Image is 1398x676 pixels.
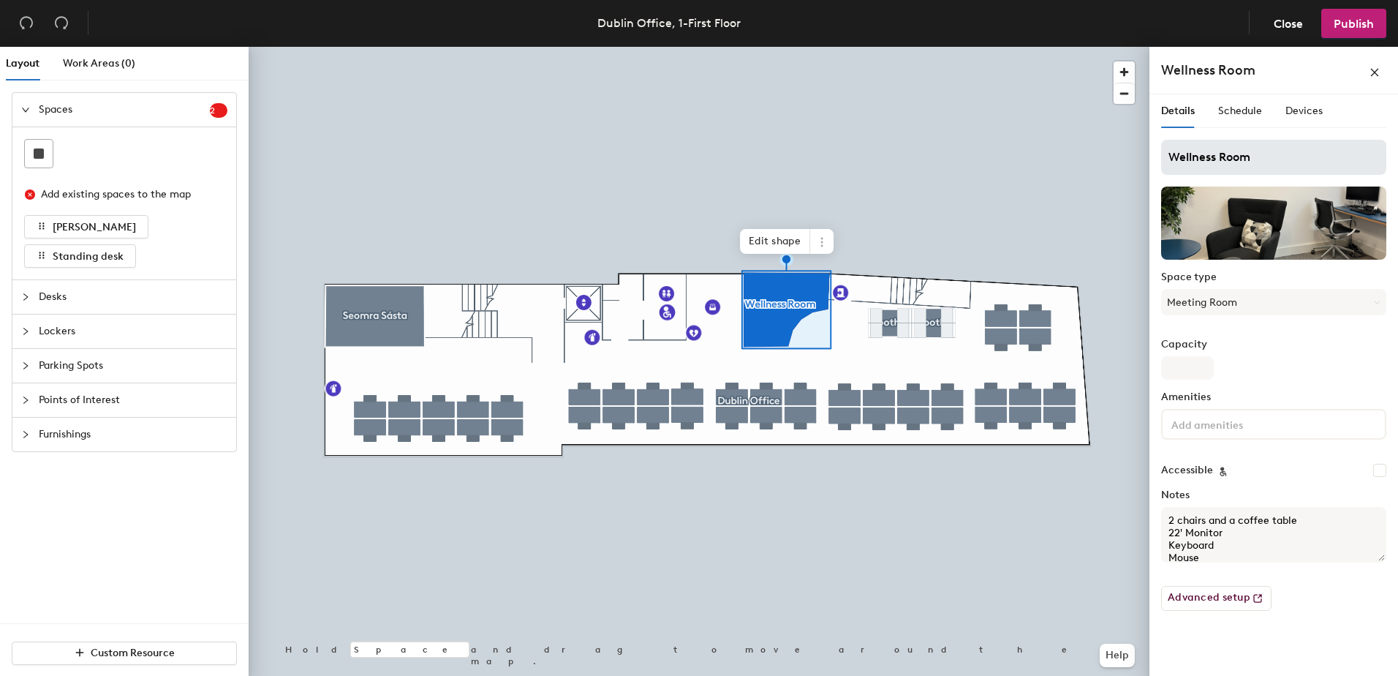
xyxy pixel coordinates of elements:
[21,105,30,114] span: expanded
[1321,9,1386,38] button: Publish
[1161,61,1255,80] h4: Wellness Room
[39,315,227,348] span: Lockers
[1274,17,1303,31] span: Close
[740,229,810,254] span: Edit shape
[39,418,227,451] span: Furnishings
[41,187,215,203] div: Add existing spaces to the map
[25,189,35,200] span: close-circle
[39,383,227,417] span: Points of Interest
[1161,271,1386,283] label: Space type
[21,361,30,370] span: collapsed
[21,430,30,439] span: collapsed
[1161,187,1386,260] img: The space named Wellness Room
[24,215,148,239] button: [PERSON_NAME]
[1334,17,1374,31] span: Publish
[1161,465,1213,476] label: Accessible
[1161,586,1272,611] button: Advanced setup
[1100,644,1135,667] button: Help
[39,349,227,383] span: Parking Spots
[91,647,175,659] span: Custom Resource
[1218,105,1262,117] span: Schedule
[1369,67,1380,78] span: close
[19,15,34,30] span: undo
[63,57,135,70] span: Work Areas (0)
[53,250,124,263] span: Standing desk
[210,105,227,116] span: 2
[1261,9,1315,38] button: Close
[1161,105,1195,117] span: Details
[21,327,30,336] span: collapsed
[1161,489,1386,501] label: Notes
[1161,289,1386,315] button: Meeting Room
[1285,105,1323,117] span: Devices
[39,93,210,127] span: Spaces
[53,221,136,233] span: [PERSON_NAME]
[24,244,136,268] button: Standing desk
[210,103,227,118] sup: 2
[21,293,30,301] span: collapsed
[12,9,41,38] button: Undo (⌘ + Z)
[39,280,227,314] span: Desks
[47,9,76,38] button: Redo (⌘ + ⇧ + Z)
[1161,507,1386,563] textarea: 2 chairs and a coffee table 22' Monitor Keyboard Mouse
[597,14,741,32] div: Dublin Office, 1-First Floor
[21,396,30,405] span: collapsed
[1161,391,1386,403] label: Amenities
[1161,339,1386,350] label: Capacity
[6,57,39,70] span: Layout
[1168,415,1300,432] input: Add amenities
[12,642,237,665] button: Custom Resource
